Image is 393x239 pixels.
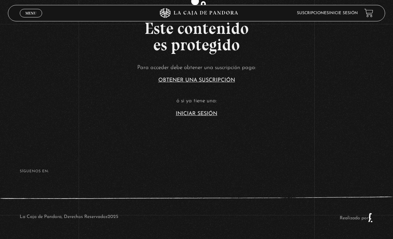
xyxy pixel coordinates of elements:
a: View your shopping cart [364,9,373,17]
a: Iniciar Sesión [176,111,217,116]
a: Inicie sesión [329,11,358,15]
span: Menu [25,11,36,15]
p: La Caja de Pandora, Derechos Reservados 2025 [20,213,118,223]
h4: SÍguenos en: [20,170,374,173]
span: Cerrar [23,16,39,21]
a: Obtener una suscripción [158,78,235,83]
a: Realizado por [340,216,373,221]
a: Suscripciones [297,11,329,15]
